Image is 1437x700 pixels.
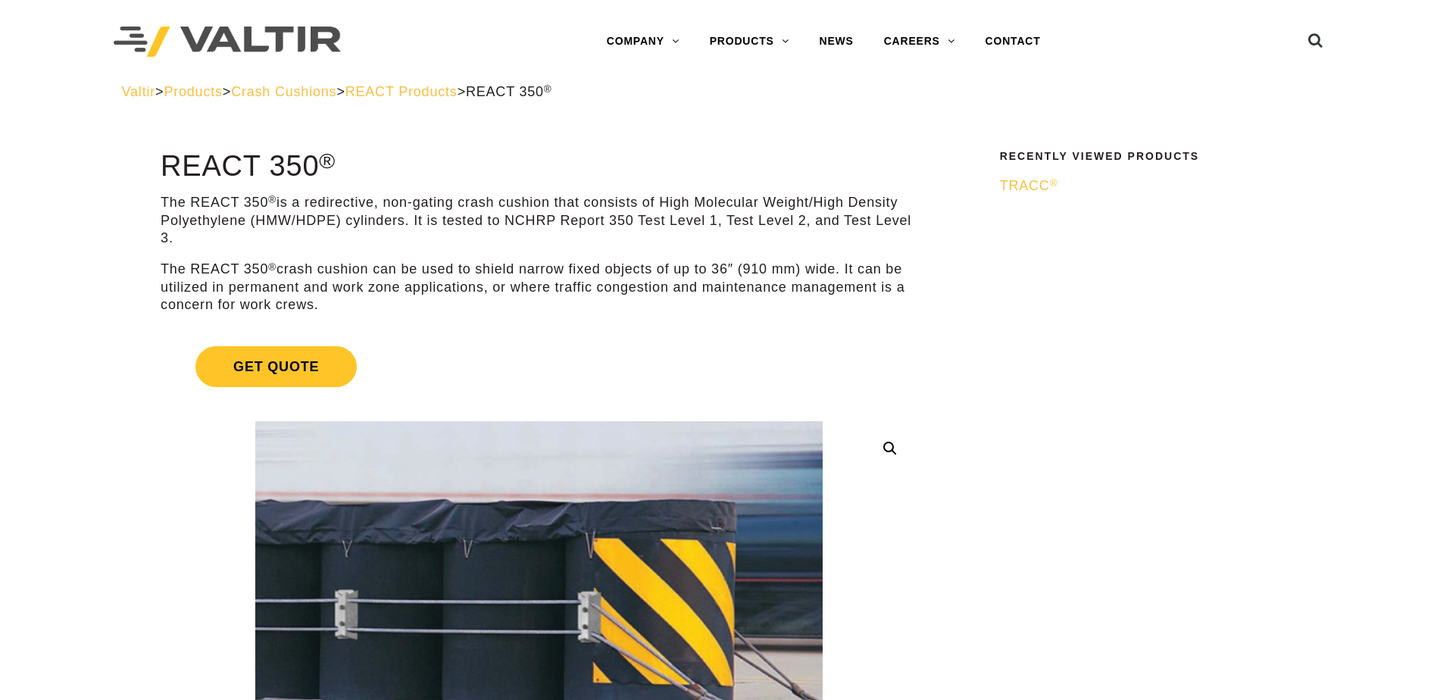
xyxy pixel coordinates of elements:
[231,84,336,99] a: Crash Cushions
[804,27,869,57] a: NEWS
[544,83,552,95] sup: ®
[1000,151,1306,162] h2: Recently Viewed Products
[345,84,458,99] a: REACT Products
[122,83,1316,101] div: > > > >
[869,27,970,57] a: CAREERS
[161,261,917,314] p: The REACT 350 crash cushion can be used to shield narrow fixed objects of up to 36″ (910 mm) wide...
[592,27,695,57] a: COMPANY
[1050,177,1058,189] sup: ®
[268,261,276,273] sup: ®
[161,328,917,405] a: Get Quote
[1000,178,1058,193] span: TRACC
[695,27,804,57] a: PRODUCTS
[114,27,341,58] img: Valtir
[164,84,222,99] a: Products
[195,346,357,387] span: Get Quote
[1000,177,1306,195] a: TRACC®
[268,194,276,205] sup: ®
[122,84,155,99] a: Valtir
[161,151,917,183] h1: REACT 350
[161,194,917,247] p: The REACT 350 is a redirective, non-gating crash cushion that consists of High Molecular Weight/H...
[466,84,552,99] span: REACT 350
[970,27,1056,57] a: CONTACT
[319,148,336,173] sup: ®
